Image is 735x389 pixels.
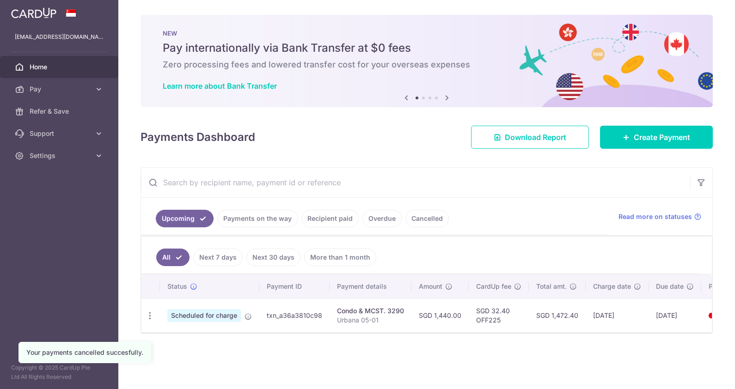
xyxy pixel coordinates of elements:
[301,210,359,227] a: Recipient paid
[362,210,402,227] a: Overdue
[634,132,690,143] span: Create Payment
[141,129,255,146] h4: Payments Dashboard
[163,30,691,37] p: NEW
[649,298,701,332] td: [DATE]
[141,168,690,197] input: Search by recipient name, payment id or reference
[156,249,190,266] a: All
[30,62,91,72] span: Home
[163,81,277,91] a: Learn more about Bank Transfer
[476,282,511,291] span: CardUp fee
[619,212,692,221] span: Read more on statuses
[405,210,449,227] a: Cancelled
[30,129,91,138] span: Support
[593,282,631,291] span: Charge date
[536,282,567,291] span: Total amt.
[586,298,649,332] td: [DATE]
[600,126,713,149] a: Create Payment
[411,298,469,332] td: SGD 1,440.00
[656,282,684,291] span: Due date
[11,7,56,18] img: CardUp
[505,132,566,143] span: Download Report
[15,32,104,42] p: [EMAIL_ADDRESS][DOMAIN_NAME]
[259,298,330,332] td: txn_a36a3810c98
[619,212,701,221] a: Read more on statuses
[337,306,404,316] div: Condo & MCST. 3290
[26,348,143,357] div: Your payments cancelled succesfully.
[217,210,298,227] a: Payments on the way
[529,298,586,332] td: SGD 1,472.40
[471,126,589,149] a: Download Report
[330,274,411,298] th: Payment details
[141,15,713,107] img: Bank transfer banner
[259,274,330,298] th: Payment ID
[163,59,691,70] h6: Zero processing fees and lowered transfer cost for your overseas expenses
[30,107,91,116] span: Refer & Save
[167,282,187,291] span: Status
[30,85,91,94] span: Pay
[469,298,529,332] td: SGD 32.40 OFF225
[419,282,442,291] span: Amount
[337,316,404,325] p: Urbana 05-01
[304,249,376,266] a: More than 1 month
[163,41,691,55] h5: Pay internationally via Bank Transfer at $0 fees
[704,310,723,321] img: Bank Card
[193,249,243,266] a: Next 7 days
[246,249,300,266] a: Next 30 days
[30,151,91,160] span: Settings
[167,309,241,322] span: Scheduled for charge
[156,210,214,227] a: Upcoming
